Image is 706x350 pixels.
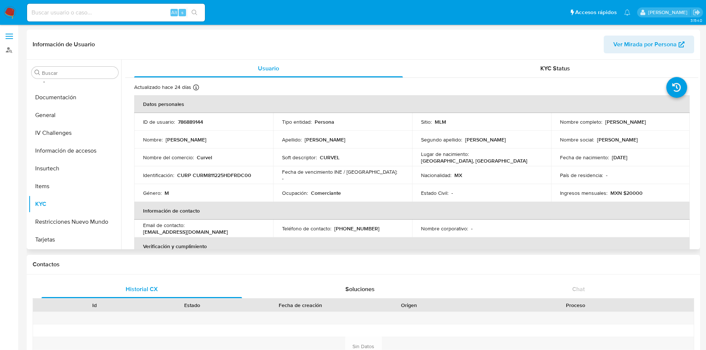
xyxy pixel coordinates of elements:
[648,9,690,16] p: ext_jesssali@mercadolibre.com.mx
[33,261,694,268] h1: Contactos
[560,190,607,196] p: Ingresos mensuales :
[604,36,694,53] button: Ver Mirada por Persona
[572,285,585,293] span: Chat
[197,154,212,161] p: Curvel
[540,64,570,73] span: KYC Status
[282,136,302,143] p: Apellido :
[421,151,469,157] p: Lugar de nacimiento :
[471,225,473,232] p: -
[282,169,397,175] p: Fecha de vencimiento INE / [GEOGRAPHIC_DATA] :
[143,154,194,161] p: Nombre del comercio :
[435,119,446,125] p: MLM
[282,175,284,182] p: -
[421,119,432,125] p: Sitio :
[421,190,448,196] p: Estado Civil :
[693,9,700,16] a: Salir
[597,136,638,143] p: [PERSON_NAME]
[463,301,689,309] div: Proceso
[305,136,345,143] p: [PERSON_NAME]
[29,213,121,231] button: Restricciones Nuevo Mundo
[282,119,312,125] p: Tipo entidad :
[282,190,308,196] p: Ocupación :
[143,222,185,229] p: Email de contacto :
[282,225,331,232] p: Teléfono de contacto :
[315,119,334,125] p: Persona
[165,190,169,196] p: M
[27,8,205,17] input: Buscar usuario o caso...
[454,172,462,179] p: MX
[560,172,603,179] p: País de residencia :
[612,154,627,161] p: [DATE]
[29,124,121,142] button: IV Challenges
[187,7,202,18] button: search-icon
[624,9,630,16] a: Notificaciones
[166,136,206,143] p: [PERSON_NAME]
[560,119,602,125] p: Nombre completo :
[42,70,115,76] input: Buscar
[171,9,177,16] span: Alt
[421,136,462,143] p: Segundo apellido :
[605,119,646,125] p: [PERSON_NAME]
[134,202,690,220] th: Información de contacto
[178,119,203,125] p: 786889144
[560,154,609,161] p: Fecha de nacimiento :
[421,225,468,232] p: Nombre corporativo :
[34,70,40,76] button: Buscar
[29,89,121,106] button: Documentación
[143,136,163,143] p: Nombre :
[51,301,138,309] div: Id
[126,285,158,293] span: Historial CX
[143,190,162,196] p: Género :
[560,136,594,143] p: Nombre social :
[334,225,379,232] p: [PHONE_NUMBER]
[134,95,690,113] th: Datos personales
[421,172,451,179] p: Nacionalidad :
[143,229,228,235] p: [EMAIL_ADDRESS][DOMAIN_NAME]
[311,190,341,196] p: Comerciante
[613,36,677,53] span: Ver Mirada por Persona
[33,41,95,48] h1: Información de Usuario
[181,9,183,16] span: s
[29,231,121,249] button: Tarjetas
[610,190,643,196] p: MXN $20000
[134,237,690,255] th: Verificación y cumplimiento
[29,160,121,177] button: Insurtech
[606,172,607,179] p: -
[29,177,121,195] button: Items
[177,172,251,179] p: CURP CURM811225HDFRDC00
[246,301,355,309] div: Fecha de creación
[282,154,317,161] p: Soft descriptor :
[143,119,175,125] p: ID de usuario :
[258,64,279,73] span: Usuario
[365,301,453,309] div: Origen
[29,106,121,124] button: General
[149,301,236,309] div: Estado
[320,154,339,161] p: CURVEL
[134,84,191,91] p: Actualizado hace 24 días
[143,172,174,179] p: Identificación :
[451,190,453,196] p: -
[575,9,617,16] span: Accesos rápidos
[345,285,375,293] span: Soluciones
[29,142,121,160] button: Información de accesos
[29,195,121,213] button: KYC
[465,136,506,143] p: [PERSON_NAME]
[421,157,527,164] p: [GEOGRAPHIC_DATA], [GEOGRAPHIC_DATA]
